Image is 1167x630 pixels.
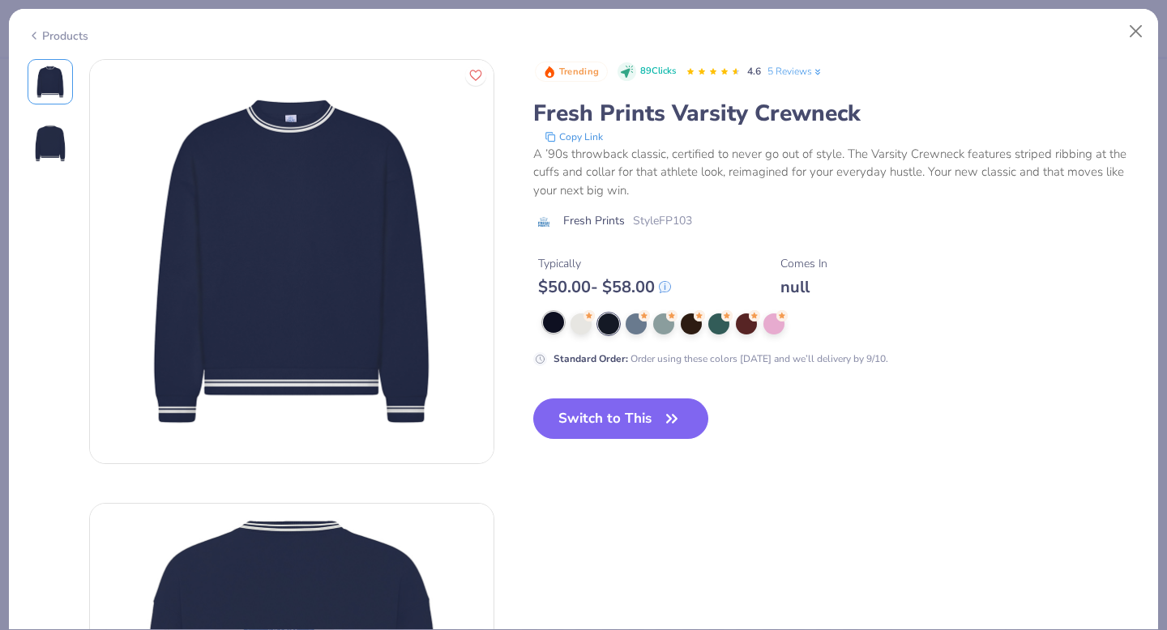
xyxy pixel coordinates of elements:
button: Close [1121,16,1152,47]
span: 89 Clicks [640,65,676,79]
img: brand logo [533,215,555,228]
div: A ’90s throwback classic, certified to never go out of style. The Varsity Crewneck features strip... [533,145,1140,200]
strong: Standard Order : [554,352,628,365]
button: copy to clipboard [540,129,608,145]
span: Style FP103 [633,212,692,229]
span: Trending [559,67,599,76]
button: Like [465,65,486,86]
div: $ 50.00 - $ 58.00 [538,277,671,297]
div: null [780,277,827,297]
div: Products [28,28,88,45]
div: 4.6 Stars [686,59,741,85]
img: Trending sort [543,66,556,79]
div: Order using these colors [DATE] and we’ll delivery by 9/10. [554,351,888,366]
button: Switch to This [533,398,709,439]
img: Front [31,62,70,101]
a: 5 Reviews [767,64,823,79]
div: Fresh Prints Varsity Crewneck [533,98,1140,129]
img: Back [31,124,70,163]
button: Badge Button [535,62,608,83]
div: Typically [538,255,671,272]
span: Fresh Prints [563,212,625,229]
span: 4.6 [747,65,761,78]
img: Front [90,60,494,463]
div: Comes In [780,255,827,272]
